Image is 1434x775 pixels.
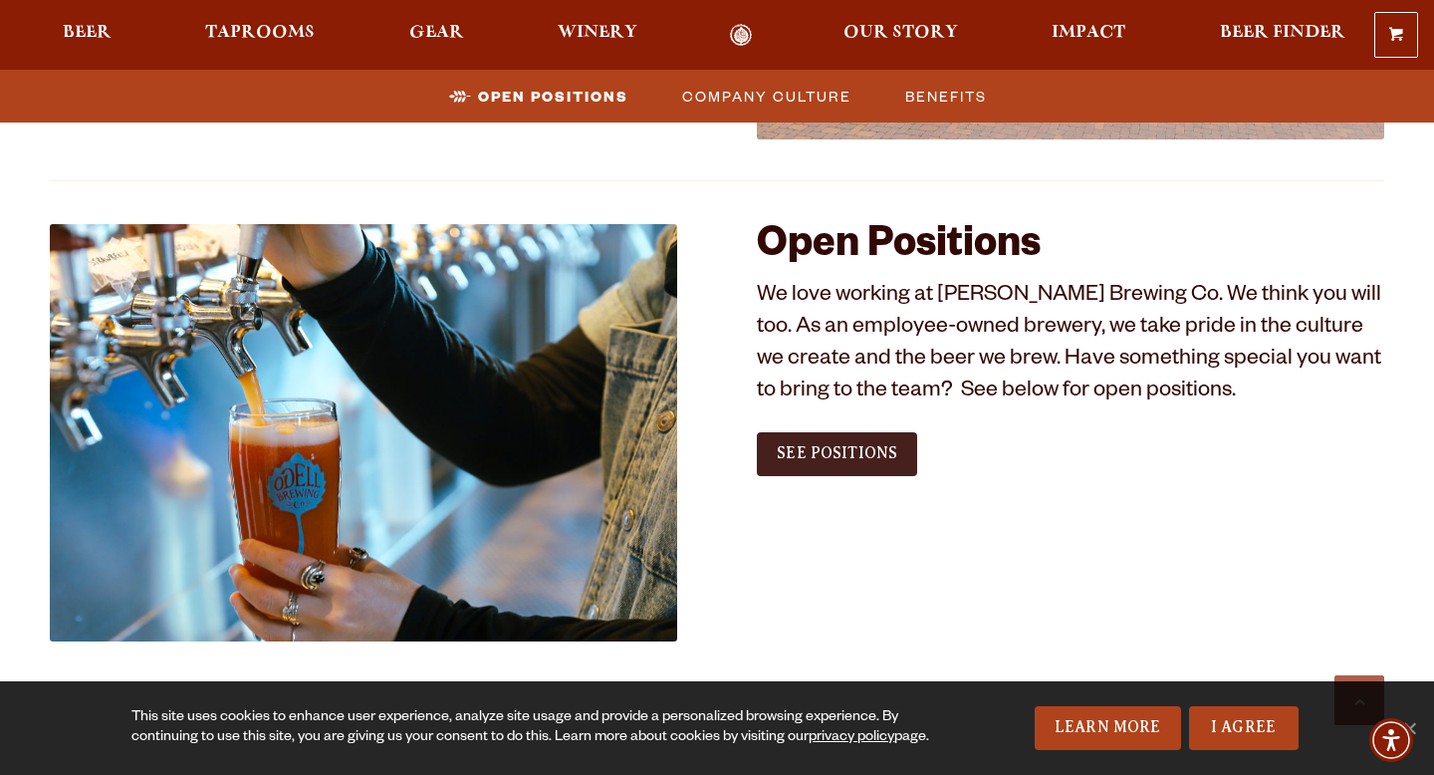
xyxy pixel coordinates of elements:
a: Benefits [893,82,997,111]
span: Gear [409,25,464,41]
a: Learn More [1035,706,1181,750]
img: Jobs_1 [50,224,677,642]
a: Gear [396,24,477,47]
span: Company Culture [682,82,851,111]
span: Taprooms [205,25,315,41]
a: Winery [545,24,650,47]
span: Impact [1052,25,1125,41]
p: We love working at [PERSON_NAME] Brewing Co. We think you will too. As an employee-owned brewery,... [757,282,1384,409]
span: Our Story [843,25,958,41]
span: Beer [63,25,112,41]
a: Our Story [831,24,971,47]
a: Beer Finder [1207,24,1358,47]
span: Open Positions [478,82,628,111]
a: Scroll to top [1334,675,1384,725]
span: Beer Finder [1220,25,1345,41]
span: Winery [558,25,637,41]
a: Company Culture [670,82,861,111]
a: I Agree [1189,706,1299,750]
span: See Positions [777,444,897,462]
a: privacy policy [809,730,894,746]
div: This site uses cookies to enhance user experience, analyze site usage and provide a personalized ... [131,708,932,748]
a: Open Positions [437,82,638,111]
a: See Positions [757,432,917,476]
a: Taprooms [192,24,328,47]
a: Impact [1039,24,1138,47]
a: Beer [50,24,124,47]
span: Benefits [905,82,987,111]
h2: Open Positions [757,224,1384,272]
a: Odell Home [704,24,779,47]
div: Accessibility Menu [1369,718,1413,762]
